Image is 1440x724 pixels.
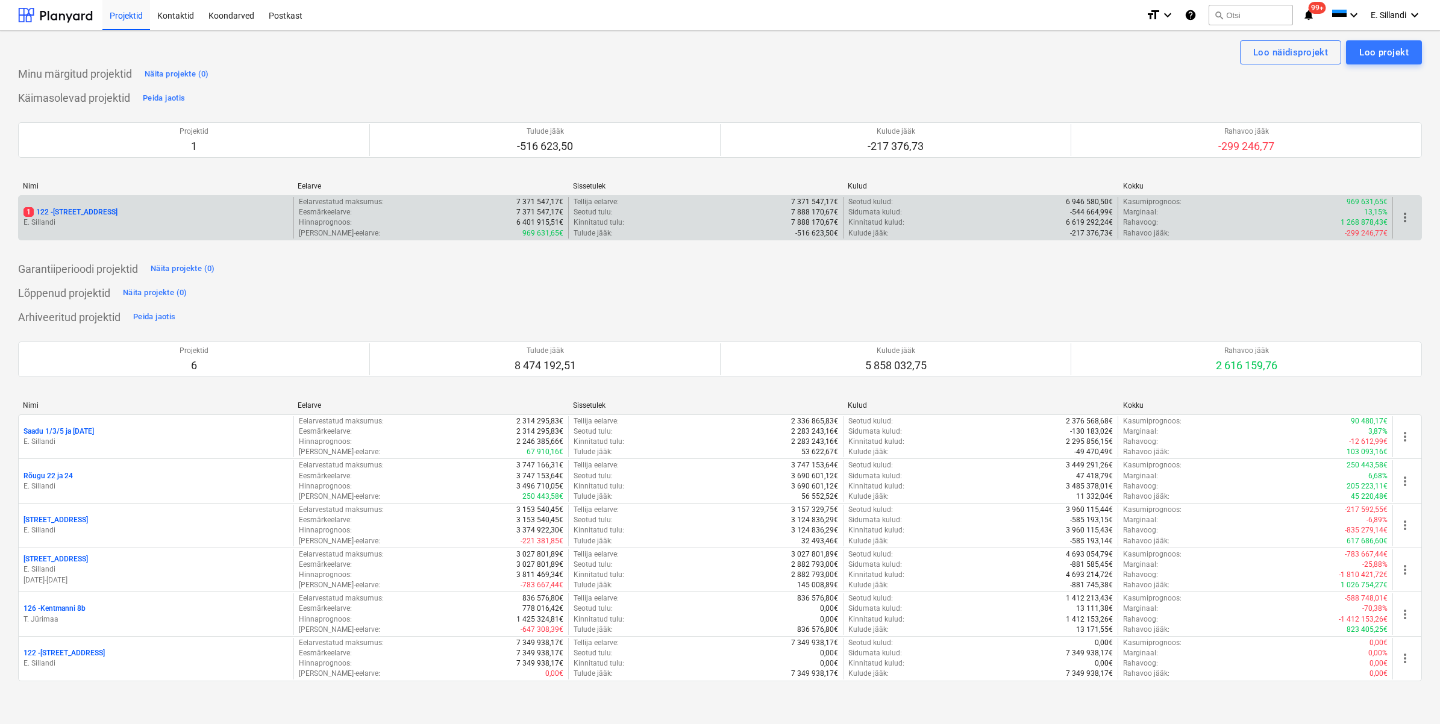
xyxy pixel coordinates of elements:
p: 4 693 054,79€ [1066,549,1113,560]
p: Kinnitatud tulu : [574,570,624,580]
p: 1 412 213,43€ [1066,593,1113,604]
p: 2 882 793,00€ [791,570,838,580]
p: -130 183,02€ [1070,426,1113,437]
p: 0,00€ [820,614,838,625]
p: -70,38% [1362,604,1388,614]
p: Hinnaprognoos : [299,217,352,228]
p: 103 093,16€ [1347,447,1388,457]
div: 1122 -[STREET_ADDRESS]E. Sillandi [23,207,289,228]
p: E. Sillandi [23,525,289,535]
p: Eesmärkeelarve : [299,471,352,481]
p: Tulude jääk : [574,228,613,239]
button: Näita projekte (0) [120,284,190,303]
p: 3 690 601,12€ [791,481,838,492]
p: 53 622,67€ [801,447,838,457]
p: Tulude jääk : [574,447,613,457]
p: 4 693 214,72€ [1066,570,1113,580]
p: Sidumata kulud : [848,471,902,481]
p: 2 336 865,83€ [791,416,838,426]
p: -647 308,39€ [521,625,563,635]
p: 0,00€ [820,604,838,614]
p: 2 246 385,66€ [516,437,563,447]
i: keyboard_arrow_down [1347,8,1361,22]
p: -299 246,77€ [1345,228,1388,239]
p: Eesmärkeelarve : [299,604,352,614]
p: 617 686,60€ [1347,536,1388,546]
p: Kulude jääk : [848,228,889,239]
p: Hinnaprognoos : [299,658,352,669]
p: Rahavoog : [1123,481,1158,492]
span: more_vert [1398,651,1412,666]
p: -585 193,15€ [1070,515,1113,525]
span: more_vert [1398,563,1412,577]
p: -516 623,50€ [795,228,838,239]
p: Kasumiprognoos : [1123,460,1182,470]
div: Nimi [23,401,288,410]
p: 3 811 469,34€ [516,570,563,580]
p: Rahavoog : [1123,437,1158,447]
p: 3 153 540,45€ [516,515,563,525]
div: Näita projekte (0) [145,67,209,81]
p: -49 470,49€ [1074,447,1113,457]
p: -25,88% [1362,560,1388,570]
p: -516 623,50 [517,139,573,154]
p: 836 576,80€ [522,593,563,604]
p: 0,00€ [820,648,838,658]
p: Käimasolevad projektid [18,91,130,105]
p: Eelarvestatud maksumus : [299,505,384,515]
p: 7 371 547,17€ [516,207,563,217]
p: Rahavoo jääk : [1123,228,1169,239]
p: 2 376 568,68€ [1066,416,1113,426]
p: Rahavoo jääk [1218,126,1274,137]
p: Kinnitatud kulud : [848,217,904,228]
span: more_vert [1398,607,1412,622]
p: 3 157 329,75€ [791,505,838,515]
p: 3 449 291,26€ [1066,460,1113,470]
p: Rahavoog : [1123,217,1158,228]
i: notifications [1303,8,1315,22]
div: Näita projekte (0) [123,286,187,300]
p: 1 268 878,43€ [1341,217,1388,228]
p: Eelarvestatud maksumus : [299,416,384,426]
p: [PERSON_NAME]-eelarve : [299,492,380,502]
p: Marginaal : [1123,471,1158,481]
p: -217 592,55€ [1345,505,1388,515]
p: Seotud kulud : [848,460,893,470]
p: 6,68% [1368,471,1388,481]
p: 6 401 915,51€ [516,217,563,228]
p: 3 485 378,01€ [1066,481,1113,492]
p: Sidumata kulud : [848,426,902,437]
p: 3 496 710,05€ [516,481,563,492]
p: 13 171,55€ [1076,625,1113,635]
p: 3 124 836,29€ [791,525,838,535]
p: Kulude jääk [865,346,927,356]
p: Minu märgitud projektid [18,67,132,81]
p: 3 747 166,31€ [516,460,563,470]
p: 3 690 601,12€ [791,471,838,481]
p: Rahavoo jääk : [1123,625,1169,635]
p: -217 376,73€ [1070,228,1113,239]
p: Seotud tulu : [574,426,613,437]
p: Seotud tulu : [574,515,613,525]
p: Tulude jääk : [574,536,613,546]
p: 3 960 115,44€ [1066,505,1113,515]
p: Rahavoo jääk : [1123,447,1169,457]
p: [PERSON_NAME]-eelarve : [299,580,380,590]
div: Sissetulek [573,182,838,190]
p: 47 418,79€ [1076,471,1113,481]
p: 0,00€ [1370,638,1388,648]
p: Kulude jääk : [848,492,889,502]
p: Seotud tulu : [574,604,613,614]
p: 8 474 192,51 [515,358,576,373]
p: Seotud tulu : [574,648,613,658]
p: 13,15% [1364,207,1388,217]
p: -217 376,73 [868,139,924,154]
p: 1 425 324,81€ [516,614,563,625]
button: Näita projekte (0) [148,260,218,279]
p: -783 667,44€ [521,580,563,590]
div: Peida jaotis [143,92,185,105]
p: 2 283 243,16€ [791,437,838,447]
p: Seotud kulud : [848,416,893,426]
p: Kulude jääk : [848,536,889,546]
p: Sidumata kulud : [848,560,902,570]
